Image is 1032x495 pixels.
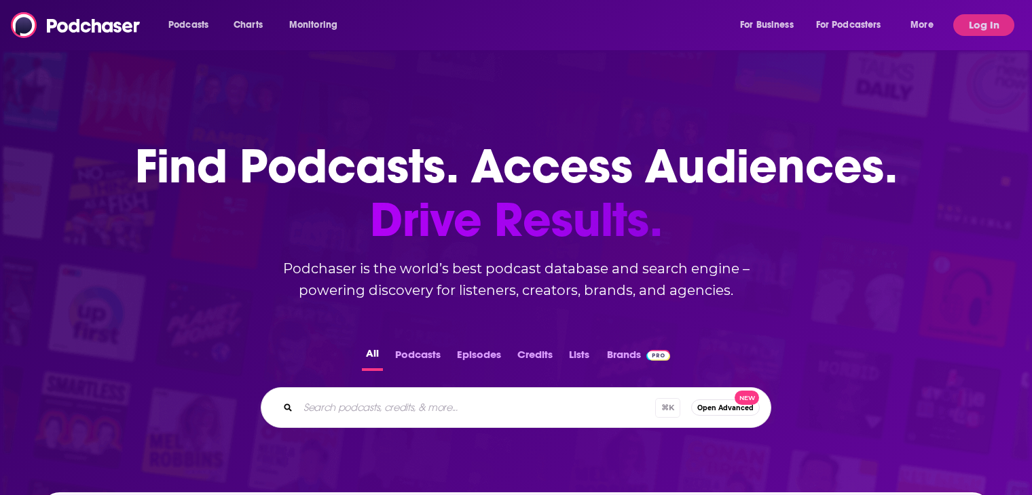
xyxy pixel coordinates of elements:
button: Lists [565,344,593,371]
span: Monitoring [289,16,337,35]
button: open menu [901,14,951,36]
span: Charts [234,16,263,35]
span: Podcasts [168,16,208,35]
span: Drive Results. [135,193,898,247]
button: open menu [807,14,901,36]
span: New [735,391,759,405]
button: Credits [513,344,557,371]
button: open menu [731,14,811,36]
img: Podchaser Pro [646,350,670,361]
span: Open Advanced [697,404,754,412]
button: All [362,344,383,371]
span: More [910,16,934,35]
a: BrandsPodchaser Pro [607,344,670,371]
button: Open AdvancedNew [691,399,760,416]
button: Podcasts [391,344,445,371]
span: For Podcasters [816,16,881,35]
span: For Business [740,16,794,35]
button: Episodes [453,344,505,371]
span: ⌘ K [655,398,680,418]
div: Search podcasts, credits, & more... [261,387,771,428]
button: Log In [953,14,1014,36]
button: open menu [159,14,226,36]
h1: Find Podcasts. Access Audiences. [135,140,898,247]
a: Charts [225,14,271,36]
h2: Podchaser is the world’s best podcast database and search engine – powering discovery for listene... [244,258,788,301]
input: Search podcasts, credits, & more... [298,397,655,418]
button: open menu [280,14,355,36]
img: Podchaser - Follow, Share and Rate Podcasts [11,12,141,38]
